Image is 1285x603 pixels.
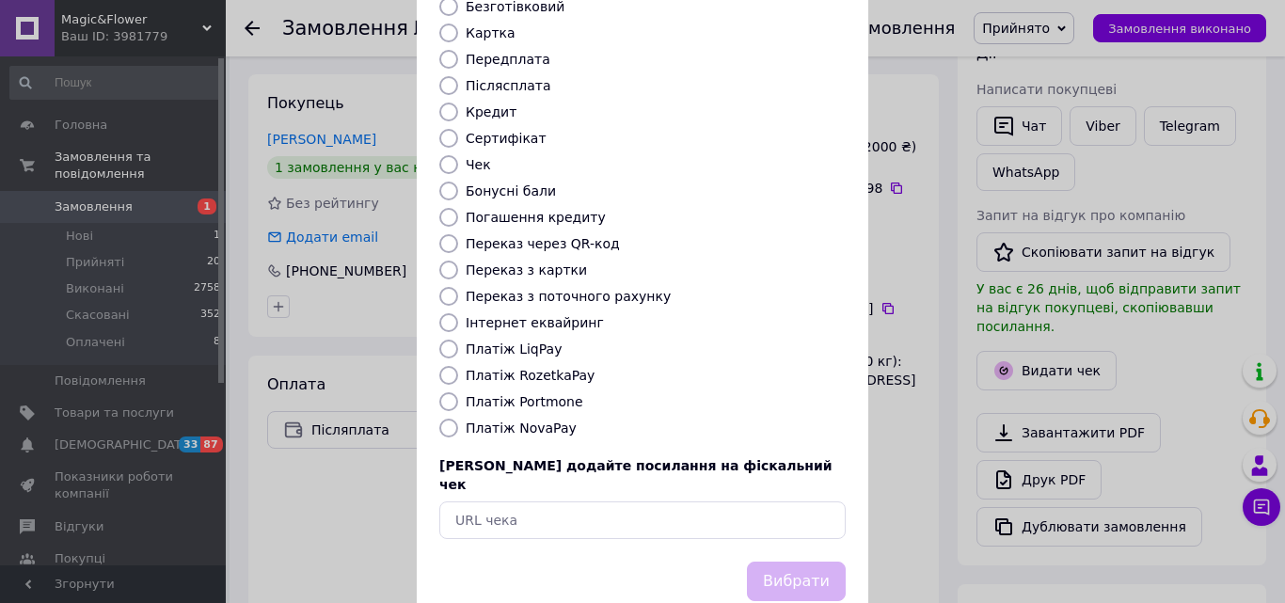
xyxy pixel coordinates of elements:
label: Переказ з поточного рахунку [466,289,671,304]
label: Післясплата [466,78,551,93]
label: Переказ через QR-код [466,236,620,251]
label: Інтернет еквайринг [466,315,604,330]
label: Платіж RozetkaPay [466,368,595,383]
label: Платіж LiqPay [466,341,562,357]
label: Сертифікат [466,131,547,146]
label: Переказ з картки [466,262,587,278]
label: Чек [466,157,491,172]
input: URL чека [439,501,846,539]
label: Кредит [466,104,516,119]
label: Платіж NovaPay [466,421,577,436]
label: Передплата [466,52,550,67]
label: Погашення кредиту [466,210,606,225]
span: [PERSON_NAME] додайте посилання на фіскальний чек [439,458,833,492]
label: Бонусні бали [466,183,556,198]
label: Платіж Portmone [466,394,583,409]
label: Картка [466,25,516,40]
